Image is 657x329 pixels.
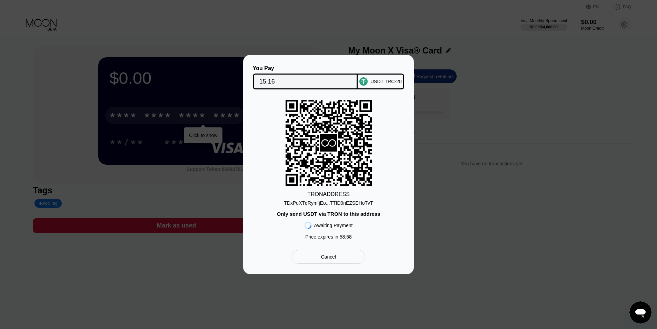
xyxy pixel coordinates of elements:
[253,65,404,89] div: You PayUSDT TRC-20
[307,191,350,197] div: TRON ADDRESS
[321,254,336,260] div: Cancel
[292,250,365,264] div: Cancel
[253,65,358,71] div: You Pay
[370,79,402,84] div: USDT TRC-20
[305,234,352,240] div: Price expires in
[340,234,352,240] span: 58 : 58
[284,200,373,206] div: TDxPuXTqRymfjEo...TTfD9nEZSEHoTvT
[314,223,353,228] div: Awaiting Payment
[277,211,380,217] div: Only send USDT via TRON to this address
[284,197,373,206] div: TDxPuXTqRymfjEo...TTfD9nEZSEHoTvT
[629,301,651,323] iframe: Button to launch messaging window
